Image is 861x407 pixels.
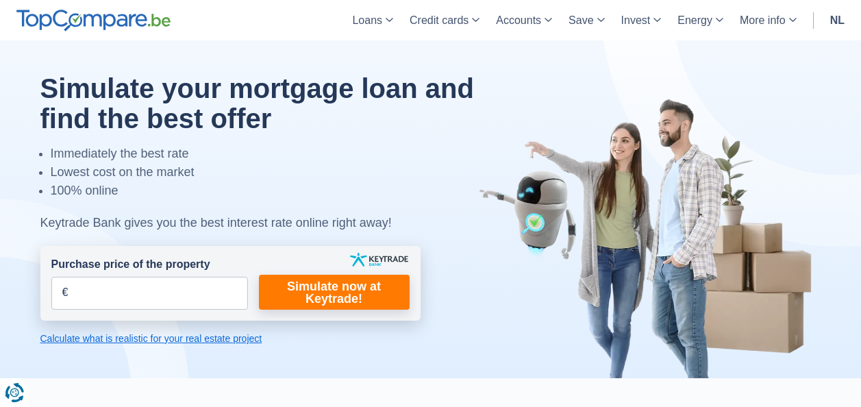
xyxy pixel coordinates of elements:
[479,97,821,378] img: image-hero
[40,214,488,232] div: Keytrade Bank gives you the best interest rate online right away!
[16,10,171,32] img: TopCompare
[51,257,210,273] label: Purchase price of the property
[40,73,488,134] h1: Simulate your mortgage loan and find the best offer
[350,253,408,267] img: Keytrade
[40,332,421,345] a: Calculate what is realistic for your real estate project
[51,182,488,200] li: 100% online
[62,285,68,301] span: €
[259,275,410,310] a: Simulate now at Keytrade!
[51,163,488,182] li: Lowest cost on the market
[51,145,488,163] li: Immediately the best rate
